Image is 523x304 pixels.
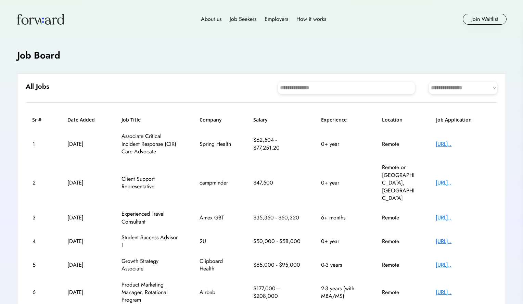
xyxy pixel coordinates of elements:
h4: Job Board [17,49,60,62]
div: Remote [382,140,416,148]
div: [URL].. [436,238,490,245]
div: 5 [33,261,48,269]
div: 2U [200,238,234,245]
div: [DATE] [67,140,102,148]
div: 4 [33,238,48,245]
div: Product Marketing Manager, Rotational Program [122,281,180,304]
div: Job Seekers [230,15,256,23]
div: 2 [33,179,48,187]
h6: Date Added [67,116,102,123]
div: Airbnb [200,289,234,296]
h6: Job Title [122,116,141,123]
div: 0+ year [321,238,362,245]
div: [URL].. [436,289,490,296]
div: [URL].. [436,261,490,269]
div: Employers [265,15,288,23]
div: $35,360 - $60,320 [253,214,301,221]
div: [DATE] [67,261,102,269]
div: 1 [33,140,48,148]
div: 3 [33,214,48,221]
div: campminder [200,179,234,187]
div: [URL].. [436,214,490,221]
div: 0+ year [321,140,362,148]
div: 6 [33,289,48,296]
div: Experienced Travel Consultant [122,210,180,226]
div: [DATE] [67,289,102,296]
h6: Location [382,116,416,123]
div: How it works [296,15,326,23]
div: [DATE] [67,214,102,221]
div: Remote [382,238,416,245]
div: [DATE] [67,179,102,187]
div: Clipboard Health [200,257,234,273]
div: [URL].. [436,179,490,187]
h6: Company [200,116,234,123]
div: Associate Critical Incident Response (CIR) Care Advocate [122,132,180,155]
div: [URL].. [436,140,490,148]
div: $65,000 - $95,000 [253,261,301,269]
div: 0+ year [321,179,362,187]
div: 0-3 years [321,261,362,269]
div: $62,504 - $77,251.20 [253,136,301,152]
button: Join Waitlist [463,14,507,25]
div: 2-3 years (with MBA/MS) [321,285,362,300]
div: Growth Strategy Associate [122,257,180,273]
h6: Salary [253,116,301,123]
div: Client Support Representative [122,175,180,191]
div: $47,500 [253,179,301,187]
h6: All Jobs [26,82,49,91]
h6: Job Application [436,116,491,123]
div: $177,000—$208,000 [253,285,301,300]
div: Remote [382,214,416,221]
h6: Sr # [32,116,48,123]
img: Forward logo [16,14,64,25]
div: Amex GBT [200,214,234,221]
div: Student Success Advisor I [122,234,180,249]
div: Spring Health [200,140,234,148]
div: Remote [382,289,416,296]
div: Remote or [GEOGRAPHIC_DATA],[GEOGRAPHIC_DATA] [382,164,416,202]
div: Remote [382,261,416,269]
div: $50,000 - $58,000 [253,238,301,245]
div: [DATE] [67,238,102,245]
h6: Experience [321,116,362,123]
div: About us [201,15,221,23]
div: 6+ months [321,214,362,221]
